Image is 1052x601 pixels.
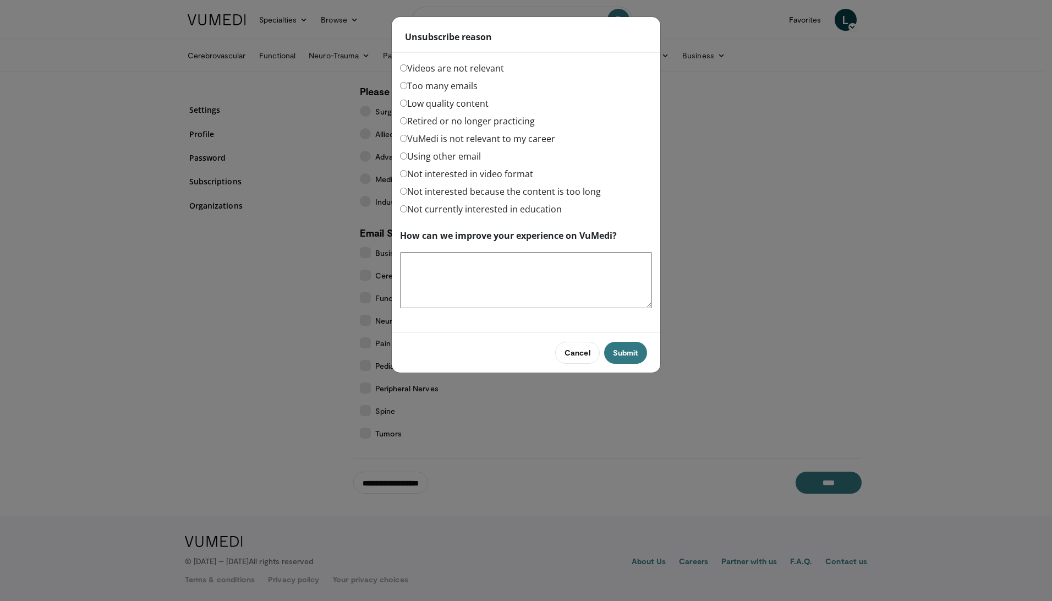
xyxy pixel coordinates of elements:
strong: Unsubscribe reason [405,30,492,43]
input: Not currently interested in education [400,205,407,212]
label: VuMedi is not relevant to my career [400,132,555,145]
input: Too many emails [400,82,407,89]
input: Retired or no longer practicing [400,117,407,124]
input: VuMedi is not relevant to my career [400,135,407,142]
input: Not interested because the content is too long [400,188,407,195]
input: Low quality content [400,100,407,107]
input: Not interested in video format [400,170,407,177]
label: Not interested because the content is too long [400,185,601,198]
label: Too many emails [400,79,478,92]
label: Not interested in video format [400,167,533,181]
label: Retired or no longer practicing [400,114,535,128]
label: Using other email [400,150,481,163]
input: Videos are not relevant [400,64,407,72]
button: Submit [604,342,647,364]
label: Not currently interested in education [400,203,562,216]
label: Videos are not relevant [400,62,504,75]
input: Using other email [400,152,407,160]
label: How can we improve your experience on VuMedi? [400,229,617,242]
label: Low quality content [400,97,489,110]
button: Cancel [555,342,599,364]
